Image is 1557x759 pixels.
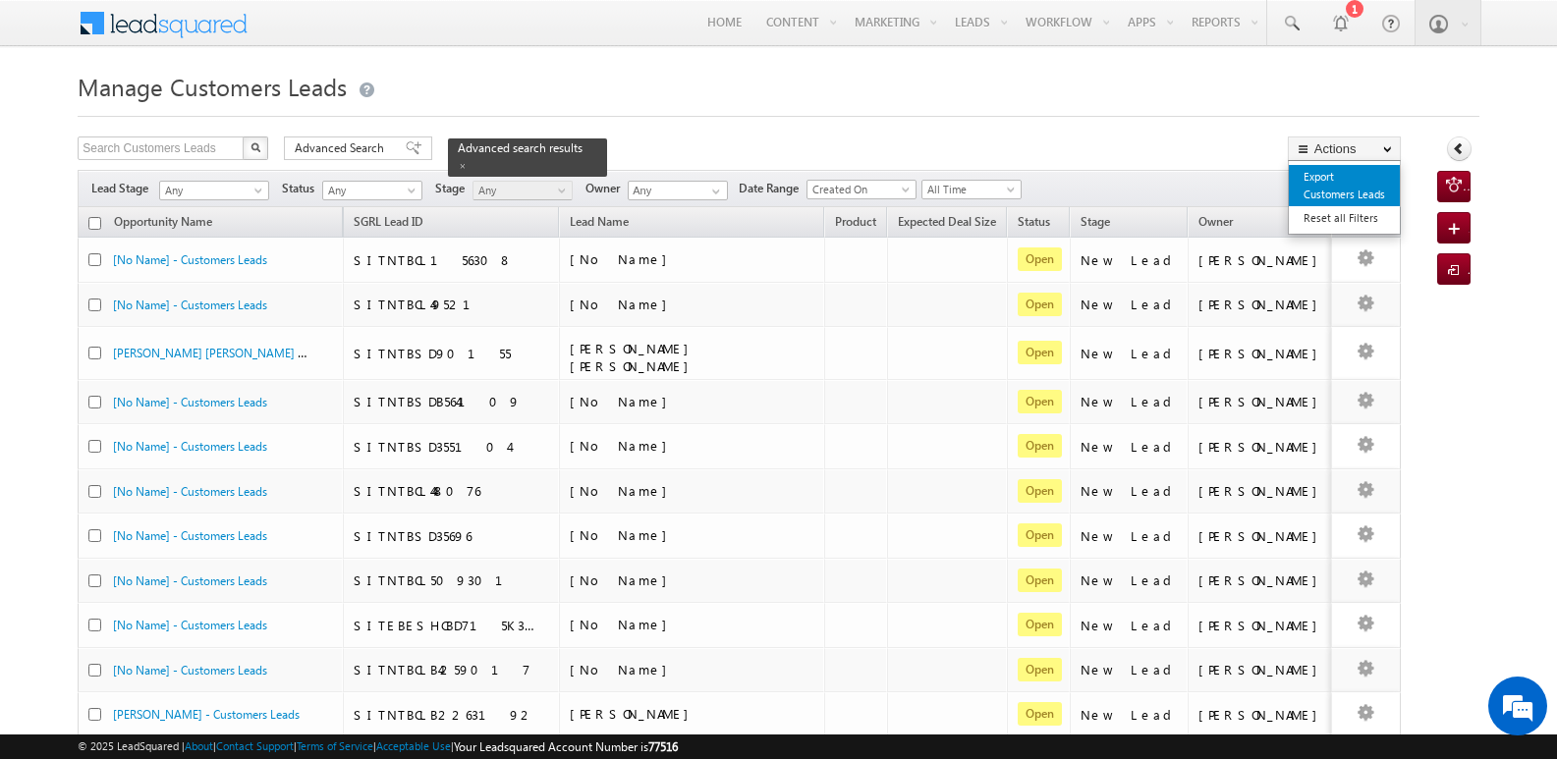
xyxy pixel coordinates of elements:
[1198,661,1327,678] div: [PERSON_NAME]
[1018,390,1062,413] span: Open
[458,140,583,155] span: Advanced search results
[1198,527,1327,545] div: [PERSON_NAME]
[1081,393,1179,410] div: New Lead
[1081,482,1179,500] div: New Lead
[628,181,728,200] input: Type to Search
[739,180,806,197] span: Date Range
[1081,251,1179,269] div: New Lead
[354,617,550,634] div: SITEBESHCBD715K31734
[1198,393,1327,410] div: [PERSON_NAME]
[1198,571,1327,589] div: [PERSON_NAME]
[1198,251,1327,269] div: [PERSON_NAME]
[570,437,677,454] span: [No Name]
[570,296,677,312] span: [No Name]
[113,528,267,543] a: [No Name] - Customers Leads
[1018,523,1062,547] span: Open
[267,605,357,631] em: Start Chat
[570,705,698,722] span: [PERSON_NAME]
[1198,345,1327,362] div: [PERSON_NAME]
[806,180,917,199] a: Created On
[78,71,347,102] span: Manage Customers Leads
[282,180,322,197] span: Status
[1018,702,1062,726] span: Open
[113,439,267,454] a: [No Name] - Customers Leads
[585,180,628,197] span: Owner
[216,739,294,752] a: Contact Support
[473,182,567,199] span: Any
[354,706,550,724] div: SITNTBCLB2263192
[1081,345,1179,362] div: New Lead
[160,182,262,199] span: Any
[921,180,1022,199] a: All Time
[1081,214,1110,229] span: Stage
[454,739,678,754] span: Your Leadsquared Account Number is
[1198,296,1327,313] div: [PERSON_NAME]
[701,182,726,201] a: Show All Items
[1081,571,1179,589] div: New Lead
[113,573,267,588] a: [No Name] - Customers Leads
[1071,211,1120,237] a: Stage
[1018,247,1062,271] span: Open
[1018,479,1062,503] span: Open
[26,182,359,588] textarea: Type your message and hit 'Enter'
[114,214,212,229] span: Opportunity Name
[354,438,550,456] div: SITNTBSD355104
[1018,293,1062,316] span: Open
[1081,661,1179,678] div: New Lead
[354,527,550,545] div: SITNTBSD35696
[1018,569,1062,592] span: Open
[1018,658,1062,681] span: Open
[1198,706,1327,724] div: [PERSON_NAME]
[322,181,422,200] a: Any
[1289,206,1400,230] a: Reset all Filters
[113,344,392,360] a: [PERSON_NAME] [PERSON_NAME] - Customers Leads
[1289,165,1400,206] a: Export Customers Leads
[323,182,417,199] span: Any
[354,661,550,678] div: SITNTBCLB4259017
[104,211,222,237] a: Opportunity Name
[250,142,260,152] img: Search
[102,103,330,129] div: Chat with us now
[1081,438,1179,456] div: New Lead
[354,296,550,313] div: SITNTBCL49521
[113,298,267,312] a: [No Name] - Customers Leads
[1198,438,1327,456] div: [PERSON_NAME]
[570,526,677,543] span: [No Name]
[354,345,550,362] div: SITNTBSD90155
[88,217,101,230] input: Check all records
[376,739,451,752] a: Acceptable Use
[113,395,267,409] a: [No Name] - Customers Leads
[473,181,573,200] a: Any
[354,214,423,229] span: SGRL Lead ID
[159,181,269,200] a: Any
[185,739,213,752] a: About
[648,739,678,754] span: 77516
[570,616,677,632] span: [No Name]
[322,10,369,57] div: Minimize live chat window
[113,618,267,632] a: [No Name] - Customers Leads
[435,180,473,197] span: Stage
[570,250,677,267] span: [No Name]
[354,482,550,500] div: SITNTBCL448076
[570,340,698,374] span: [PERSON_NAME] [PERSON_NAME]
[1018,613,1062,636] span: Open
[354,571,550,589] div: SITNTBCL509301
[1198,214,1233,229] span: Owner
[1081,527,1179,545] div: New Lead
[354,393,550,410] div: SITNTBSDB564109
[835,214,876,229] span: Product
[570,393,677,409] span: [No Name]
[570,661,677,678] span: [No Name]
[1288,136,1401,161] button: Actions
[354,251,550,269] div: SITNTBCL156308
[560,211,639,237] span: Lead Name
[113,663,267,678] a: [No Name] - Customers Leads
[1198,617,1327,634] div: [PERSON_NAME]
[91,180,156,197] span: Lead Stage
[344,211,433,237] a: SGRL Lead ID
[888,211,1006,237] a: Expected Deal Size
[1198,482,1327,500] div: [PERSON_NAME]
[33,103,83,129] img: d_60004797649_company_0_60004797649
[113,252,267,267] a: [No Name] - Customers Leads
[78,737,678,756] span: © 2025 LeadSquared | | | | |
